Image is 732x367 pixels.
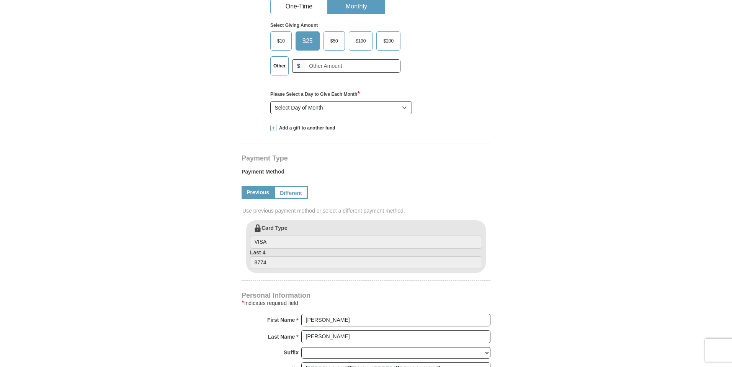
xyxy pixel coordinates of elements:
[273,35,289,47] span: $10
[352,35,370,47] span: $100
[242,155,490,161] h4: Payment Type
[242,298,490,308] div: Indicates required field
[271,57,288,75] label: Other
[267,315,295,325] strong: First Name
[305,59,400,73] input: Other Amount
[270,23,318,28] strong: Select Giving Amount
[250,249,482,269] label: Last 4
[250,256,482,269] input: Last 4
[379,35,397,47] span: $200
[292,59,305,73] span: $
[250,236,482,249] input: Card Type
[284,347,299,358] strong: Suffix
[242,186,274,199] a: Previous
[242,168,490,179] label: Payment Method
[242,207,491,215] span: Use previous payment method or select a different payment method.
[276,125,335,131] span: Add a gift to another fund
[242,292,490,298] h4: Personal Information
[299,35,317,47] span: $25
[274,186,308,199] a: Different
[268,331,295,342] strong: Last Name
[327,35,342,47] span: $50
[270,92,360,97] strong: Please Select a Day to Give Each Month
[250,224,482,249] label: Card Type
